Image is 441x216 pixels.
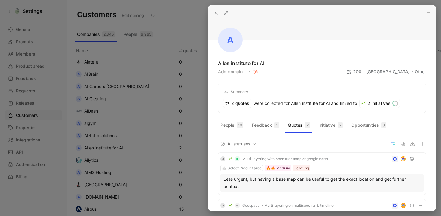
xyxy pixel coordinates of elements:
[346,68,366,75] div: 200
[338,122,343,128] div: 2
[228,165,262,171] div: Select Product area
[266,165,290,171] div: 🔥🔥 Medium
[242,203,334,208] span: Geospatial - Multi layering on multispectral & timeline
[223,88,248,95] div: Summary
[366,68,415,75] div: [GEOGRAPHIC_DATA]
[242,156,328,161] span: Multi-layering with openstreetmap or google earth
[223,99,357,108] div: were collected for AIlen institute for AI and linked to
[250,120,282,130] button: Feedback
[294,165,309,171] div: Labeling
[218,68,246,75] button: Add domain…
[218,120,246,130] button: People
[229,204,232,207] img: 🌱
[285,120,312,130] button: Quotes
[237,122,243,128] div: 10
[218,60,264,67] div: AIlen institute for AI
[305,122,310,128] div: 2
[401,203,405,207] img: avatar
[221,203,225,208] div: J
[227,202,336,209] button: 🌱Geospatial - Multi layering on multispectral & timeline
[361,101,366,106] img: 🌱
[401,157,405,161] img: avatar
[415,68,426,75] div: Other
[224,175,420,190] div: Less urgent, but having a base map can be useful to get the exact location and get further context
[220,140,257,148] span: All statuses
[221,156,225,161] div: J
[218,140,259,148] button: All statuses
[218,28,243,52] div: A
[349,120,389,130] button: Opportunities
[229,157,232,161] img: 🌱
[316,120,345,130] button: Initiative
[227,155,330,163] button: 🌱Multi-layering with openstreetmap or google earth
[360,99,400,108] div: 2 initiatives
[223,99,251,108] div: 2 quotes
[381,122,386,128] div: 0
[274,122,279,128] div: 1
